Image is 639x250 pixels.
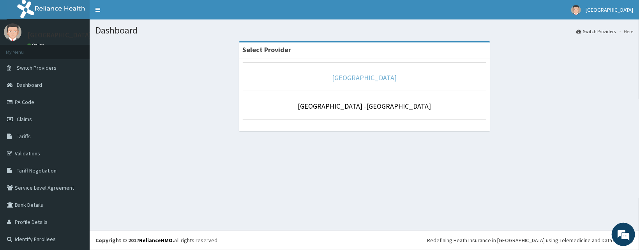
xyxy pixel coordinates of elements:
[128,4,147,23] div: Minimize live chat window
[4,23,21,41] img: User Image
[332,73,397,82] a: [GEOGRAPHIC_DATA]
[27,42,46,48] a: Online
[17,116,32,123] span: Claims
[17,133,31,140] span: Tariffs
[571,5,581,15] img: User Image
[139,237,173,244] a: RelianceHMO
[17,81,42,88] span: Dashboard
[586,6,633,13] span: [GEOGRAPHIC_DATA]
[616,28,633,35] li: Here
[17,167,56,174] span: Tariff Negotiation
[243,45,291,54] strong: Select Provider
[90,230,639,250] footer: All rights reserved.
[95,25,633,35] h1: Dashboard
[4,167,148,194] textarea: Type your message and hit 'Enter'
[95,237,174,244] strong: Copyright © 2017 .
[17,64,56,71] span: Switch Providers
[427,236,633,244] div: Redefining Heath Insurance in [GEOGRAPHIC_DATA] using Telemedicine and Data Science!
[298,102,431,111] a: [GEOGRAPHIC_DATA] -[GEOGRAPHIC_DATA]
[27,32,92,39] p: [GEOGRAPHIC_DATA]
[45,75,108,154] span: We're online!
[576,28,616,35] a: Switch Providers
[14,39,32,58] img: d_794563401_company_1708531726252_794563401
[41,44,131,54] div: Chat with us now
